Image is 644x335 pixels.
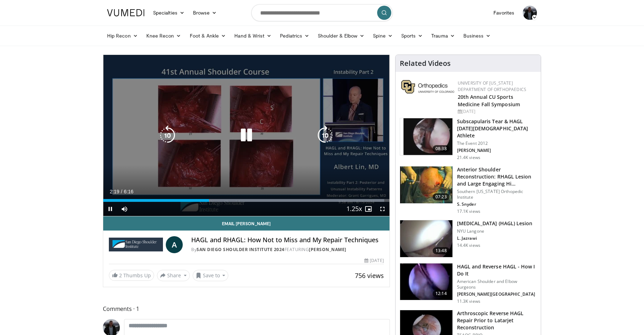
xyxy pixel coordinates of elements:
[276,29,314,43] a: Pediatrics
[458,80,526,92] a: University of [US_STATE] Department of Orthopaedics
[109,236,163,253] img: San Diego Shoulder Institute 2024
[433,193,450,200] span: 07:23
[157,270,190,281] button: Share
[166,236,183,253] a: A
[427,29,459,43] a: Trauma
[457,189,537,200] p: Southern [US_STATE] Orthopedic Institute
[107,9,145,16] img: VuMedi Logo
[457,310,537,331] h3: Arthroscopic Reverse HAGL Repair Prior to Latarjet Reconstruction
[103,304,390,313] span: Comments 1
[457,279,537,290] p: American Shoulder and Elbow Surgeons
[186,29,230,43] a: Foot & Ankle
[457,166,537,187] h3: Anterior Shoulder Reconstruction: RHAGL Lesion and Large Engaging Hi…
[458,93,520,108] a: 20th Annual CU Sports Medicine Fall Symposium
[400,220,452,257] img: 318915_0003_1.png.150x105_q85_crop-smart_upscale.jpg
[103,216,390,231] a: Email [PERSON_NAME]
[400,59,451,68] h4: Related Videos
[110,189,119,194] span: 2:19
[489,6,519,20] a: Favorites
[197,246,285,252] a: San Diego Shoulder Institute 2024
[124,189,133,194] span: 6:16
[457,228,533,234] p: NYU Langone
[230,29,276,43] a: Hand & Wrist
[103,199,390,202] div: Progress Bar
[457,263,537,277] h3: HAGL and Reverse HAGL - How I Do It
[397,29,427,43] a: Sports
[433,290,450,297] span: 12:14
[355,271,384,280] span: 756 views
[149,6,189,20] a: Specialties
[400,118,537,160] a: 08:38 Subscapularis Tear & HAGL [DATE][DEMOGRAPHIC_DATA] Athlete The Event 2012 [PERSON_NAME] 21....
[400,263,537,304] a: 12:14 HAGL and Reverse HAGL - How I Do It American Shoulder and Elbow Surgeons [PERSON_NAME][GEOG...
[400,263,452,300] img: hagl_3.png.150x105_q85_crop-smart_upscale.jpg
[457,118,537,139] h3: Subscapularis Tear & HAGL [DATE][DEMOGRAPHIC_DATA] Athlete
[457,141,537,146] p: The Event 2012
[458,108,535,115] div: [DATE]
[142,29,186,43] a: Knee Recon
[103,55,390,216] video-js: Video Player
[457,291,537,297] p: [PERSON_NAME][GEOGRAPHIC_DATA]
[401,80,454,93] img: 355603a8-37da-49b6-856f-e00d7e9307d3.png.150x105_q85_autocrop_double_scale_upscale_version-0.2.png
[400,220,537,257] a: 13:48 [MEDICAL_DATA] (HAGL) Lesion NYU Langone L. Jazrawi 14.4K views
[375,202,390,216] button: Fullscreen
[457,209,480,214] p: 17.1K views
[309,246,346,252] a: [PERSON_NAME]
[347,202,361,216] button: Playback Rate
[103,202,117,216] button: Pause
[119,272,122,279] span: 2
[523,6,537,20] img: Avatar
[191,246,384,253] div: By FEATURING
[457,148,537,153] p: [PERSON_NAME]
[193,270,229,281] button: Save to
[457,220,533,227] h3: [MEDICAL_DATA] (HAGL) Lesion
[400,118,452,155] img: 5SPjETdNCPS-ZANX4xMDoxOjB1O8AjAz_2.150x105_q85_crop-smart_upscale.jpg
[457,155,480,160] p: 21.4K views
[364,257,384,264] div: [DATE]
[400,166,537,214] a: 07:23 Anterior Shoulder Reconstruction: RHAGL Lesion and Large Engaging Hi… Southern [US_STATE] O...
[433,247,450,254] span: 13:48
[457,243,480,248] p: 14.4K views
[109,270,154,281] a: 2 Thumbs Up
[191,236,384,244] h4: HAGL and RHAGL: How Not to Miss and My Repair Techniques
[457,235,533,241] p: L. Jazrawi
[457,299,480,304] p: 11.3K views
[369,29,397,43] a: Spine
[361,202,375,216] button: Enable picture-in-picture mode
[251,4,393,21] input: Search topics, interventions
[121,189,122,194] span: /
[117,202,131,216] button: Mute
[314,29,369,43] a: Shoulder & Elbow
[189,6,221,20] a: Browse
[457,201,537,207] p: S. Snyder
[103,29,142,43] a: Hip Recon
[433,145,450,152] span: 08:38
[400,166,452,203] img: eolv1L8ZdYrFVOcH4xMDoxOjBrO-I4W8.150x105_q85_crop-smart_upscale.jpg
[459,29,495,43] a: Business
